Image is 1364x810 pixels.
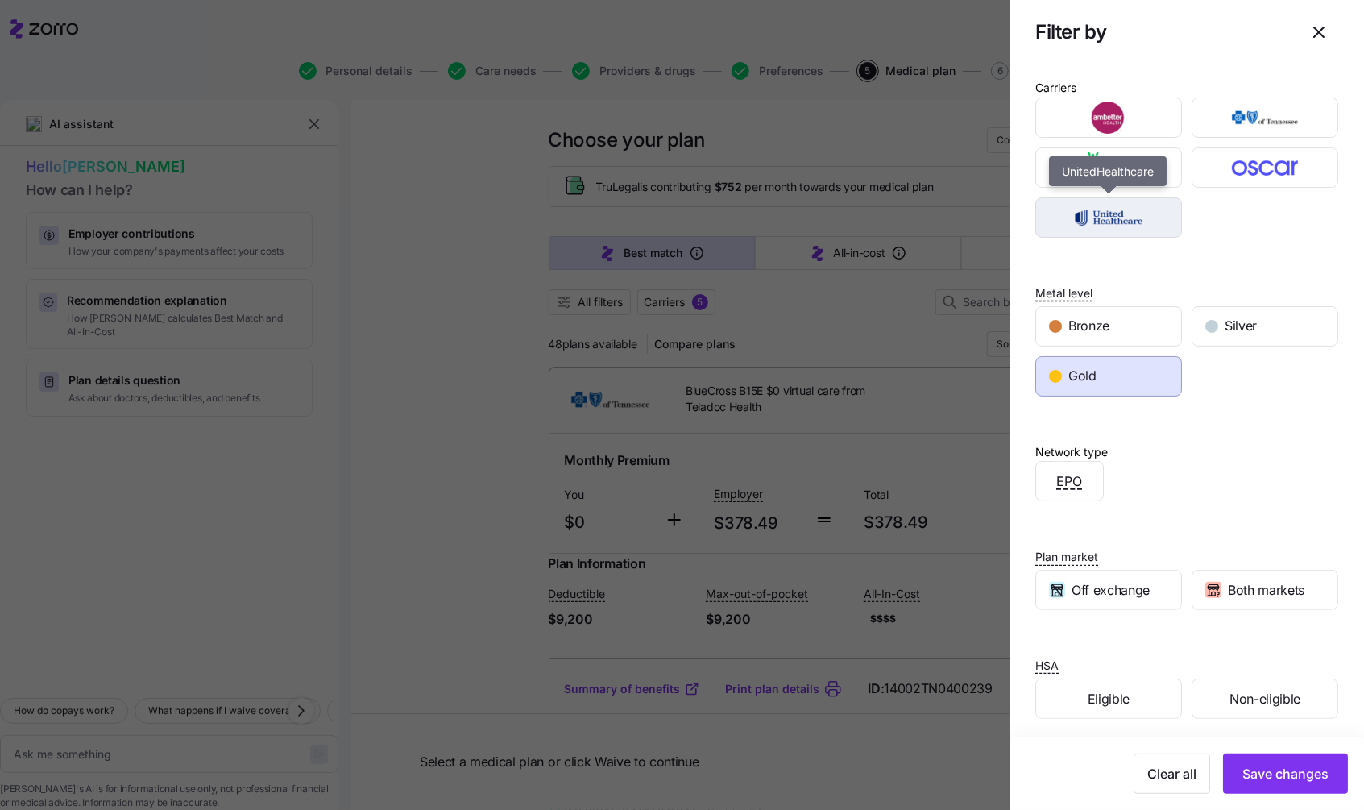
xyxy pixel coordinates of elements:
[1088,689,1130,709] span: Eligible
[1035,443,1108,461] div: Network type
[1068,366,1097,386] span: Gold
[1050,102,1168,134] img: Ambetter
[1206,102,1325,134] img: BlueCross BlueShield of Tennessee
[1072,580,1150,600] span: Off exchange
[1035,19,1287,44] h1: Filter by
[1206,152,1325,184] img: Oscar
[1225,316,1257,336] span: Silver
[1147,764,1196,783] span: Clear all
[1242,764,1329,783] span: Save changes
[1050,201,1168,234] img: UnitedHealthcare
[1134,754,1210,794] button: Clear all
[1035,79,1076,97] div: Carriers
[1228,580,1304,600] span: Both markets
[1050,152,1168,184] img: Cigna Healthcare
[1223,754,1348,794] button: Save changes
[1035,658,1059,674] span: HSA
[1229,689,1300,709] span: Non-eligible
[1057,471,1083,492] span: EPO
[1035,549,1098,565] span: Plan market
[1035,285,1092,301] span: Metal level
[1068,316,1109,336] span: Bronze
